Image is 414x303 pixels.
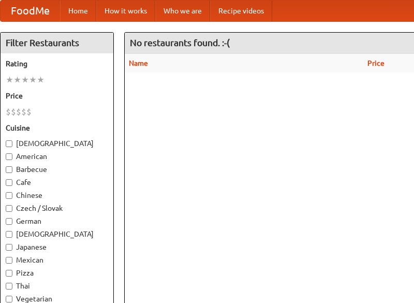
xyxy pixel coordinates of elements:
li: $ [6,106,11,118]
label: Barbecue [6,164,108,175]
li: ★ [37,74,45,85]
input: American [6,153,12,160]
li: $ [16,106,21,118]
h5: Cuisine [6,123,108,133]
label: Pizza [6,268,108,278]
h5: Price [6,91,108,101]
input: Pizza [6,270,12,277]
label: Chinese [6,190,108,200]
label: Mexican [6,255,108,265]
input: Mexican [6,257,12,264]
li: ★ [6,74,13,85]
label: [DEMOGRAPHIC_DATA] [6,229,108,239]
a: Name [129,59,148,67]
li: ★ [29,74,37,85]
input: Cafe [6,179,12,186]
li: ★ [21,74,29,85]
input: Thai [6,283,12,290]
label: Cafe [6,177,108,187]
li: $ [11,106,16,118]
a: FoodMe [1,1,60,21]
label: American [6,151,108,162]
label: Thai [6,281,108,291]
input: Barbecue [6,166,12,173]
a: How it works [96,1,155,21]
input: Vegetarian [6,296,12,302]
li: $ [26,106,32,118]
input: [DEMOGRAPHIC_DATA] [6,231,12,238]
h5: Rating [6,59,108,69]
h4: Filter Restaurants [1,33,113,53]
a: Home [60,1,96,21]
label: Japanese [6,242,108,252]
a: Price [367,59,385,67]
ng-pluralize: No restaurants found. :-( [130,38,230,48]
li: $ [21,106,26,118]
a: Recipe videos [210,1,272,21]
label: [DEMOGRAPHIC_DATA] [6,138,108,149]
input: Japanese [6,244,12,251]
input: Czech / Slovak [6,205,12,212]
label: German [6,216,108,226]
input: Chinese [6,192,12,199]
input: German [6,218,12,225]
li: ★ [13,74,21,85]
a: Who we are [155,1,210,21]
label: Czech / Slovak [6,203,108,213]
input: [DEMOGRAPHIC_DATA] [6,140,12,147]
